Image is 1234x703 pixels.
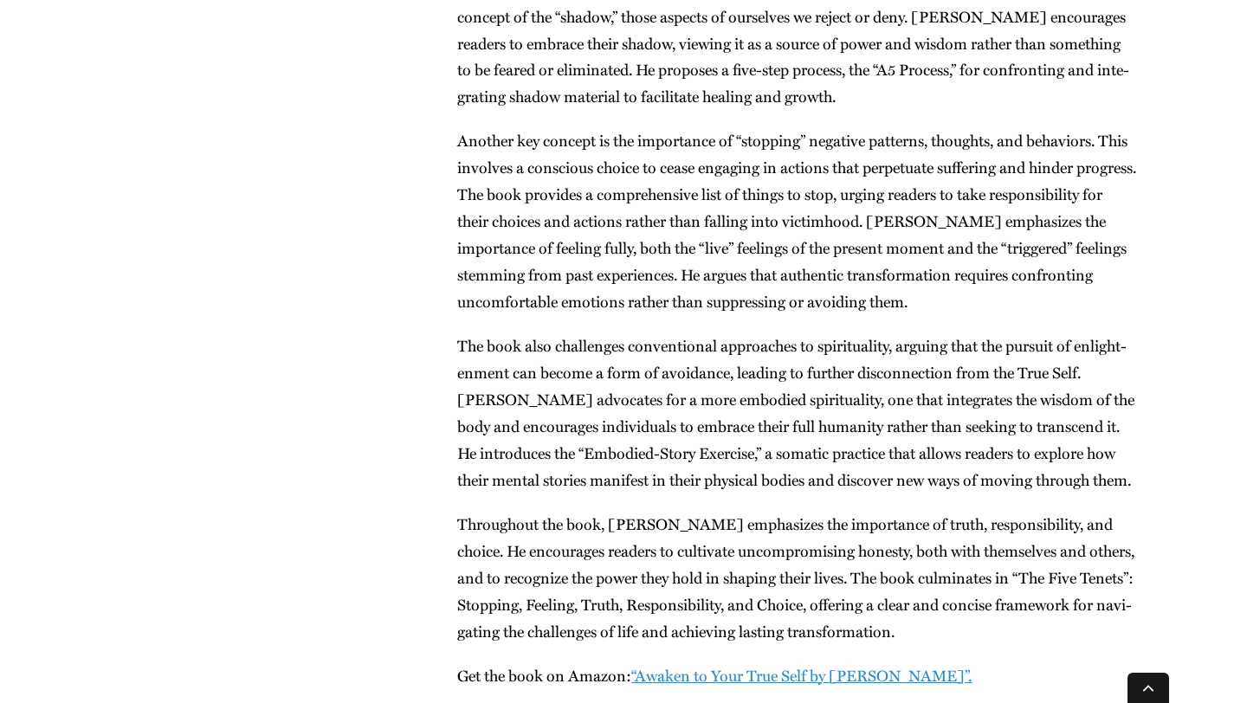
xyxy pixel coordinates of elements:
p: Through­out the book, [PERSON_NAME] empha­sizes the impor­tance of truth, respon­si­bil­i­ty, and... [457,511,1136,645]
p: Get the book on Ama­zon: [457,662,1136,689]
p: Anoth­er key con­cept is the impor­tance of “stop­ping” neg­a­tive pat­terns, thoughts, and behav... [457,127,1136,315]
p: The book also chal­lenges con­ven­tion­al approach­es to spir­i­tu­al­i­ty, argu­ing that the pur... [457,332,1136,493]
a: “Awak­en to Your True Self by [PERSON_NAME]”. [631,664,972,687]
